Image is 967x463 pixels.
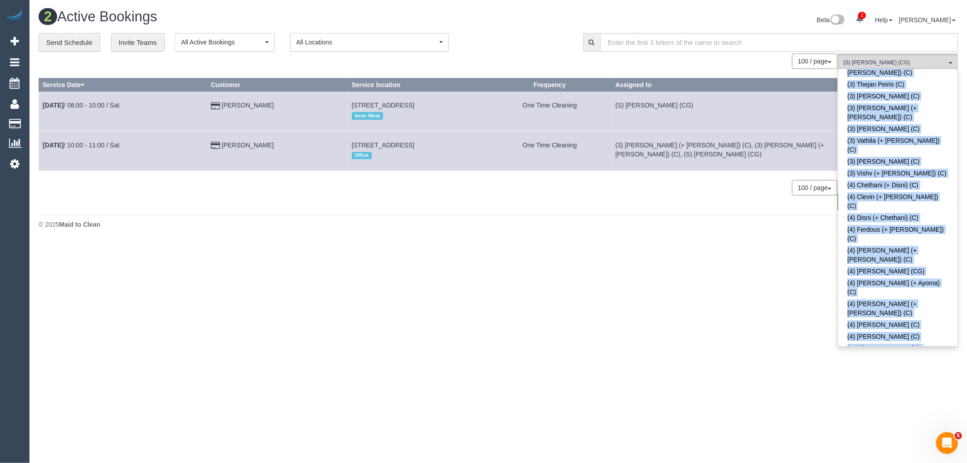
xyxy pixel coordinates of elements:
span: Office [352,152,372,159]
span: [STREET_ADDRESS] [352,102,414,109]
a: (4) [PERSON_NAME] (+ [PERSON_NAME]) (C) [838,298,957,319]
a: (4) Disni (+ Chethani) (C) [838,212,957,224]
a: (3) Vishv (+ [PERSON_NAME]) (C) [838,167,957,179]
a: (3) [PERSON_NAME] (C) [838,90,957,102]
div: © 2025 [39,220,958,229]
a: (4) Clevin (+ [PERSON_NAME]) (C) [838,191,957,212]
a: Invite Teams [111,33,165,52]
strong: Maid to Clean [59,221,100,228]
span: 1 [858,12,866,19]
a: (3) [PERSON_NAME] (+ [PERSON_NAME]) (C) [838,102,957,123]
b: [DATE] [43,102,63,109]
td: Assigned to [612,92,837,131]
button: (S) [PERSON_NAME] (CG) [838,54,958,72]
td: Frequency [488,131,612,171]
span: All Active Bookings [181,38,263,47]
td: Customer [207,131,348,171]
button: All Locations [290,33,449,52]
b: [DATE] [43,141,63,149]
a: Help [875,16,893,24]
a: (4) [PERSON_NAME] (+ Ayoma) (C) [838,277,957,298]
th: Assigned to [612,78,837,92]
td: Schedule date [39,92,207,131]
a: (3) Thejan Peiris (C) [838,78,957,90]
td: Frequency [488,92,612,131]
th: Service Date [39,78,207,92]
a: Beta [817,16,845,24]
img: Automaid Logo [5,9,24,22]
th: Customer [207,78,348,92]
a: (3) [PERSON_NAME] (C) [838,156,957,167]
span: Inner West [352,112,383,119]
ol: All Teams [838,54,958,68]
nav: Pagination navigation [792,180,837,195]
button: All Active Bookings [175,33,275,52]
a: Send Schedule [39,33,100,52]
a: [PERSON_NAME] [899,16,956,24]
span: All Locations [296,38,437,47]
td: Schedule date [39,131,207,171]
a: [DATE]/ 10:00 - 11:00 / Sat [43,141,119,149]
nav: Pagination navigation [792,54,837,69]
a: (4) [PERSON_NAME] (CG) [838,265,957,277]
a: (3) [PERSON_NAME] (C) [838,123,957,135]
img: New interface [830,15,845,26]
td: Assigned to [612,131,837,171]
button: 100 / page [792,180,837,195]
a: (4) Ferdous (+ [PERSON_NAME]) (C) [838,224,957,244]
a: [PERSON_NAME] [222,102,274,109]
button: 100 / page [792,54,837,69]
input: Enter the first 3 letters of the name to search [600,33,958,52]
a: (CF) [PERSON_NAME] (+ [PERSON_NAME]) (CG) [838,342,957,363]
i: Credit Card Payment [211,142,220,149]
th: Service location [348,78,488,92]
a: (4) [PERSON_NAME] (C) [838,319,957,331]
a: 1 [851,9,869,29]
a: (4) [PERSON_NAME] (+ [PERSON_NAME]) (C) [838,244,957,265]
iframe: Intercom live chat [936,432,958,454]
td: Customer [207,92,348,131]
span: (S) [PERSON_NAME] (CG) [843,59,947,67]
span: [STREET_ADDRESS] [352,141,414,149]
td: Service location [348,131,488,171]
a: (4) [PERSON_NAME] (C) [838,331,957,342]
i: Credit Card Payment [211,103,220,109]
a: (3) Vathila (+ [PERSON_NAME]) (C) [838,135,957,156]
td: Service location [348,92,488,131]
h1: Active Bookings [39,9,491,24]
a: (4) Chethani (+ Disni) (C) [838,179,957,191]
span: 2 [39,8,57,25]
div: Location [352,110,484,122]
th: Frequency [488,78,612,92]
div: Location [352,150,484,161]
a: [DATE]/ 08:00 - 10:00 / Sat [43,102,119,109]
a: [PERSON_NAME] [222,141,274,149]
span: 5 [955,432,962,439]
